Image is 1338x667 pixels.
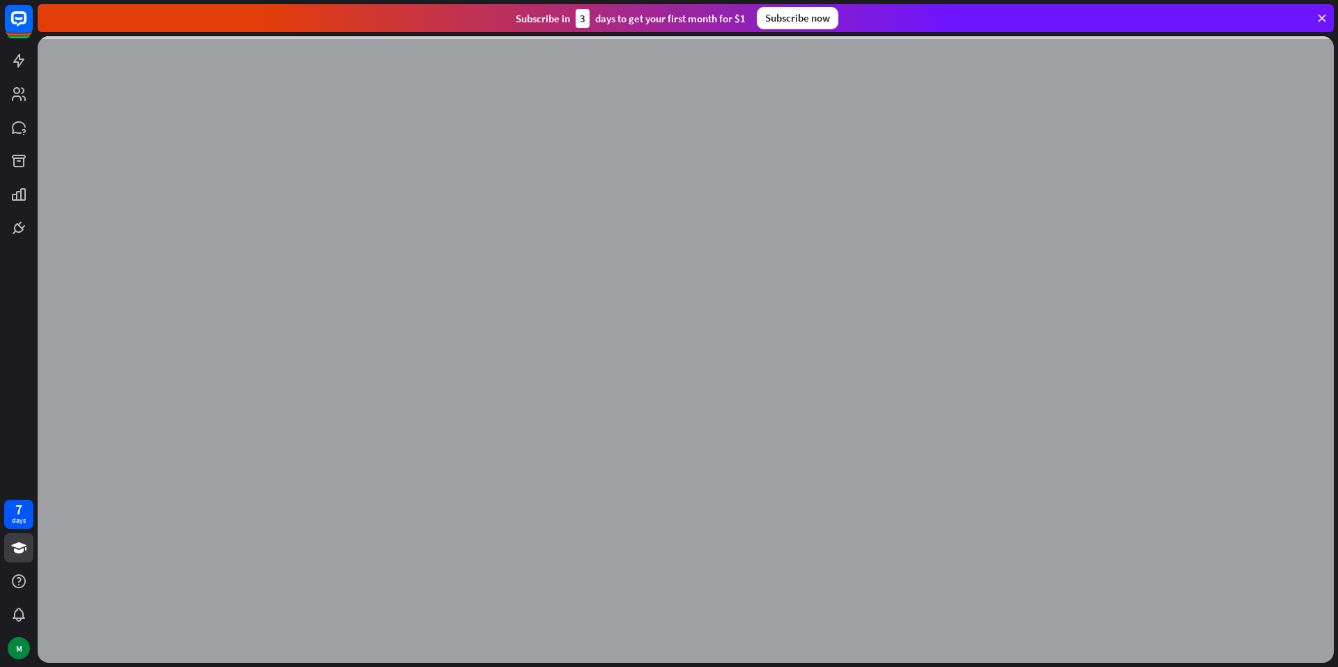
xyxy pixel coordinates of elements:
[12,516,26,526] div: days
[15,503,22,516] div: 7
[4,500,33,529] a: 7 days
[516,9,746,28] div: Subscribe in days to get your first month for $1
[8,637,30,659] div: M
[576,9,590,28] div: 3
[757,7,838,29] div: Subscribe now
